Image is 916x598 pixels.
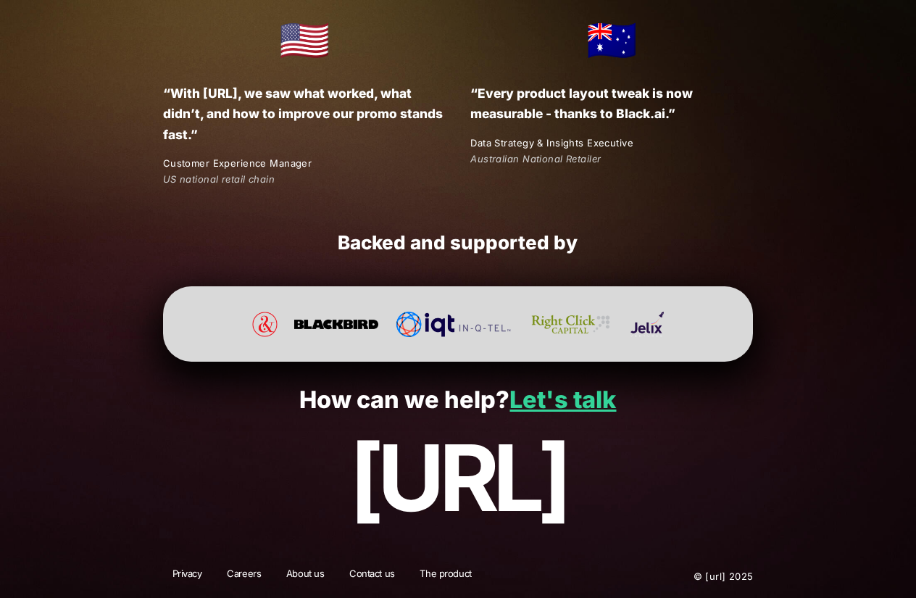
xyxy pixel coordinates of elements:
[163,567,212,586] a: Privacy
[509,386,616,414] a: Let's talk
[163,231,754,255] h2: Backed and supported by
[630,312,664,337] img: Jelix Ventures Website
[470,136,753,151] p: Data Strategy & Insights Executive
[470,83,753,124] p: “Every product layout tweak is now measurable - thanks to Black.ai.”
[294,312,378,337] img: Blackbird Ventures Website
[217,567,270,586] a: Careers
[277,567,334,586] a: About us
[410,567,480,586] a: The product
[606,567,754,586] p: © [URL] 2025
[252,312,278,337] img: Pan Effect Website
[470,7,753,73] h2: 🇦🇺
[340,567,404,586] a: Contact us
[528,312,613,337] img: Right Click Capital Website
[163,156,446,171] p: Customer Experience Manager
[163,83,446,144] p: “With [URL], we saw what worked, what didn’t, and how to improve our promo stands fast.”
[31,387,884,414] p: How can we help?
[470,153,601,165] em: Australian National Retailer
[396,312,511,337] img: In-Q-Tel (IQT)
[31,426,884,529] p: [URL]
[163,173,275,185] em: US national retail chain
[163,7,446,73] h2: 🇺🇸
